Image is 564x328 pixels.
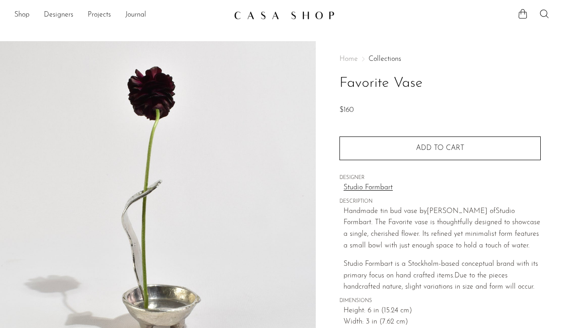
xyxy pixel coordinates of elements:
ul: NEW HEADER MENU [14,8,227,23]
span: DESIGNER [339,174,541,182]
span: Studio Formbart is a Stockholm-based conceptual brand with its primary focus on hand crafted items. [343,260,538,279]
a: Collections [369,55,401,63]
a: Journal [125,9,146,21]
span: DIMENSIONS [339,297,541,305]
h1: Favorite Vase [339,72,541,95]
span: Height: 6 in (15.24 cm) [343,305,541,317]
span: Width: 3 in (7.62 cm) [343,316,541,328]
span: Home [339,55,358,63]
span: Add to cart [416,145,464,152]
button: Add to cart [339,136,541,160]
nav: Desktop navigation [14,8,227,23]
p: Handmade tin bud vase by Studio Formbart. The Favorite vase is thoughtfully designed to showcase ... [343,206,541,251]
span: DESCRIPTION [339,198,541,206]
a: Projects [88,9,111,21]
a: Studio Formbart [343,182,541,194]
span: $160 [339,106,354,114]
p: Due to the pieces handcrafted nature, slight variations in size and form will occur. [343,259,541,293]
a: Designers [44,9,73,21]
span: [PERSON_NAME] of [427,208,496,215]
nav: Breadcrumbs [339,55,541,63]
a: Shop [14,9,30,21]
